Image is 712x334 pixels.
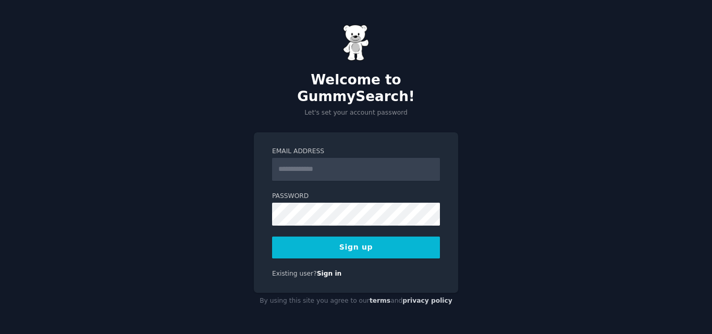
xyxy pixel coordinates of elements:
a: Sign in [317,270,342,277]
button: Sign up [272,237,440,258]
h2: Welcome to GummySearch! [254,72,458,105]
span: Existing user? [272,270,317,277]
a: privacy policy [402,297,452,304]
label: Email Address [272,147,440,156]
img: Gummy Bear [343,24,369,61]
a: terms [370,297,390,304]
p: Let's set your account password [254,108,458,118]
label: Password [272,192,440,201]
div: By using this site you agree to our and [254,293,458,310]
